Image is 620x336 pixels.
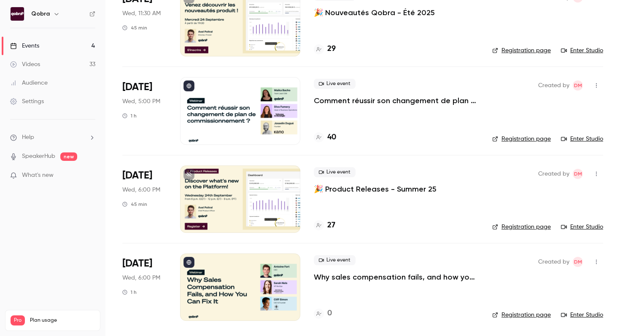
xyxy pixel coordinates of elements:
[10,133,95,142] li: help-dropdown-opener
[122,274,160,282] span: Wed, 6:00 PM
[538,80,569,91] span: Created by
[122,169,152,182] span: [DATE]
[85,172,95,179] iframe: Noticeable Trigger
[314,43,336,55] a: 29
[314,184,437,194] a: 🎉 Product Releases - Summer 25
[122,97,160,106] span: Wed, 5:00 PM
[314,132,336,143] a: 40
[574,80,582,91] span: DM
[30,317,95,324] span: Plan usage
[327,308,332,319] h4: 0
[122,80,152,94] span: [DATE]
[122,112,137,119] div: 1 h
[492,46,551,55] a: Registration page
[31,10,50,18] h6: Qobra
[122,9,161,18] span: Wed, 11:30 AM
[60,152,77,161] span: new
[573,169,583,179] span: Dylan Manceau
[10,42,39,50] div: Events
[122,24,147,31] div: 45 min
[327,132,336,143] h4: 40
[22,171,54,180] span: What's new
[122,257,152,270] span: [DATE]
[492,223,551,231] a: Registration page
[573,80,583,91] span: Dylan Manceau
[314,8,435,18] a: 🎉 Nouveautés Qobra - Été 2025
[574,257,582,267] span: DM
[574,169,582,179] span: DM
[492,311,551,319] a: Registration page
[538,169,569,179] span: Created by
[314,96,479,106] a: Comment réussir son changement de plan de commissionnement ?
[538,257,569,267] span: Created by
[122,77,167,144] div: Sep 24 Wed, 5:00 PM (Europe/Paris)
[122,186,160,194] span: Wed, 6:00 PM
[22,152,55,161] a: SpeakerHub
[10,79,48,87] div: Audience
[122,253,167,321] div: Oct 8 Wed, 6:00 PM (Europe/Paris)
[10,60,40,69] div: Videos
[314,255,356,265] span: Live event
[561,135,603,143] a: Enter Studio
[11,7,24,21] img: Qobra
[314,167,356,177] span: Live event
[314,220,335,231] a: 27
[492,135,551,143] a: Registration page
[122,165,167,233] div: Sep 24 Wed, 6:00 PM (Europe/Paris)
[327,220,335,231] h4: 27
[314,308,332,319] a: 0
[561,223,603,231] a: Enter Studio
[11,315,25,325] span: Pro
[10,97,44,106] div: Settings
[314,272,479,282] a: Why sales compensation fails, and how you can fix it
[561,311,603,319] a: Enter Studio
[327,43,336,55] h4: 29
[122,201,147,208] div: 45 min
[561,46,603,55] a: Enter Studio
[122,289,137,296] div: 1 h
[573,257,583,267] span: Dylan Manceau
[314,79,356,89] span: Live event
[22,133,34,142] span: Help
